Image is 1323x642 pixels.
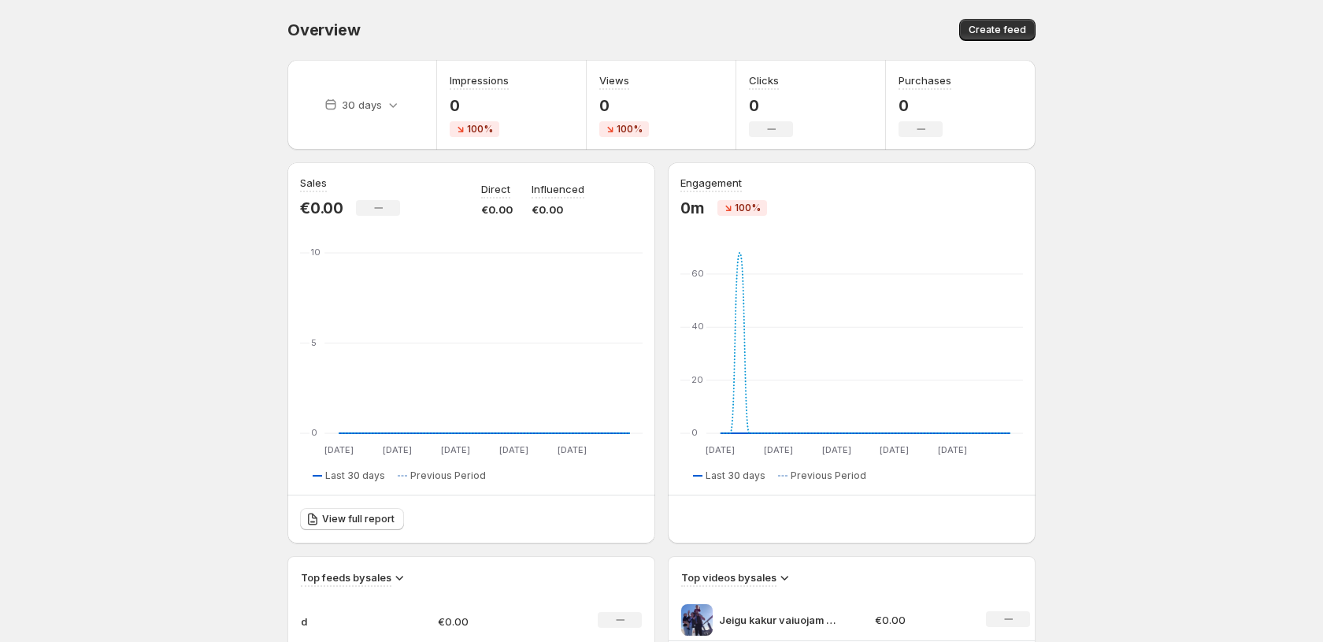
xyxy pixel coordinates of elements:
button: Create feed [959,19,1036,41]
p: 0 [450,96,509,115]
p: Jeigu kakur vaiuojam stengiuosi susukti video kuriuo po to pasidaliname su mamomis moiutms ir pan... [719,612,837,628]
h3: Impressions [450,72,509,88]
p: 0 [899,96,951,115]
p: €0.00 [532,202,584,217]
text: [DATE] [324,444,354,455]
text: [DATE] [499,444,528,455]
h3: Top videos by sales [681,570,776,585]
span: Overview [287,20,360,39]
h3: Sales [300,175,327,191]
text: [DATE] [441,444,470,455]
h3: Top feeds by sales [301,570,391,585]
p: 0 [749,96,793,115]
p: €0.00 [481,202,513,217]
text: 0 [311,427,317,438]
text: [DATE] [938,444,967,455]
p: d [301,614,380,629]
h3: Clicks [749,72,779,88]
text: 60 [691,268,704,279]
p: 0m [680,199,705,217]
span: 100% [617,123,643,135]
text: [DATE] [383,444,412,455]
text: 10 [311,247,321,258]
span: Last 30 days [706,469,765,482]
span: 100% [735,202,761,214]
p: 0 [599,96,649,115]
p: Influenced [532,181,584,197]
text: 0 [691,427,698,438]
span: Last 30 days [325,469,385,482]
h3: Views [599,72,629,88]
text: [DATE] [822,444,851,455]
p: 30 days [342,97,382,113]
span: Create feed [969,24,1026,36]
p: Direct [481,181,510,197]
text: 5 [311,337,317,348]
text: 20 [691,374,703,385]
text: 40 [691,321,704,332]
h3: Purchases [899,72,951,88]
a: View full report [300,508,404,530]
text: [DATE] [764,444,793,455]
text: [DATE] [558,444,587,455]
img: Jeigu kakur vaiuojam stengiuosi susukti video kuriuo po to pasidaliname su mamomis moiutms ir pan... [681,604,713,636]
p: €0.00 [875,612,968,628]
text: [DATE] [706,444,735,455]
text: [DATE] [880,444,909,455]
span: View full report [322,513,395,525]
p: €0.00 [438,614,550,629]
span: Previous Period [410,469,486,482]
span: 100% [467,123,493,135]
p: €0.00 [300,199,343,217]
span: Previous Period [791,469,866,482]
h3: Engagement [680,175,742,191]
